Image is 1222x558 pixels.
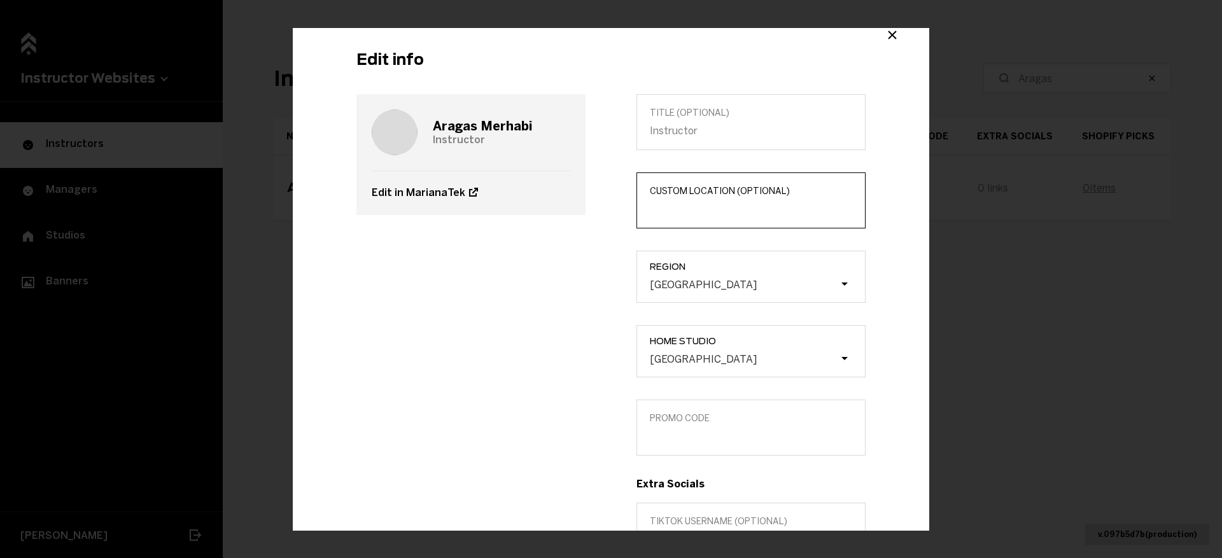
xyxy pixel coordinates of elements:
span: Home Studio [650,336,865,346]
span: Region [650,262,865,272]
h3: Extra Socials [636,478,866,490]
input: Title (optional) [650,125,852,137]
h2: Edit info [356,50,866,69]
button: Close modal [881,25,904,44]
div: [GEOGRAPHIC_DATA] [650,278,757,290]
span: Promo Code [650,413,852,424]
input: Custom location (Optional) [650,203,852,215]
p: Instructor [433,134,533,146]
span: Title (optional) [650,108,852,118]
div: Example Modal [293,28,929,530]
span: Custom location (Optional) [650,186,852,197]
a: Edit in MarianaTek [372,171,570,215]
div: [GEOGRAPHIC_DATA] [650,352,757,365]
span: TikTok username (optional) [650,516,852,527]
input: Promo Code [650,430,852,442]
h3: Aragas Merhabi [433,118,533,134]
